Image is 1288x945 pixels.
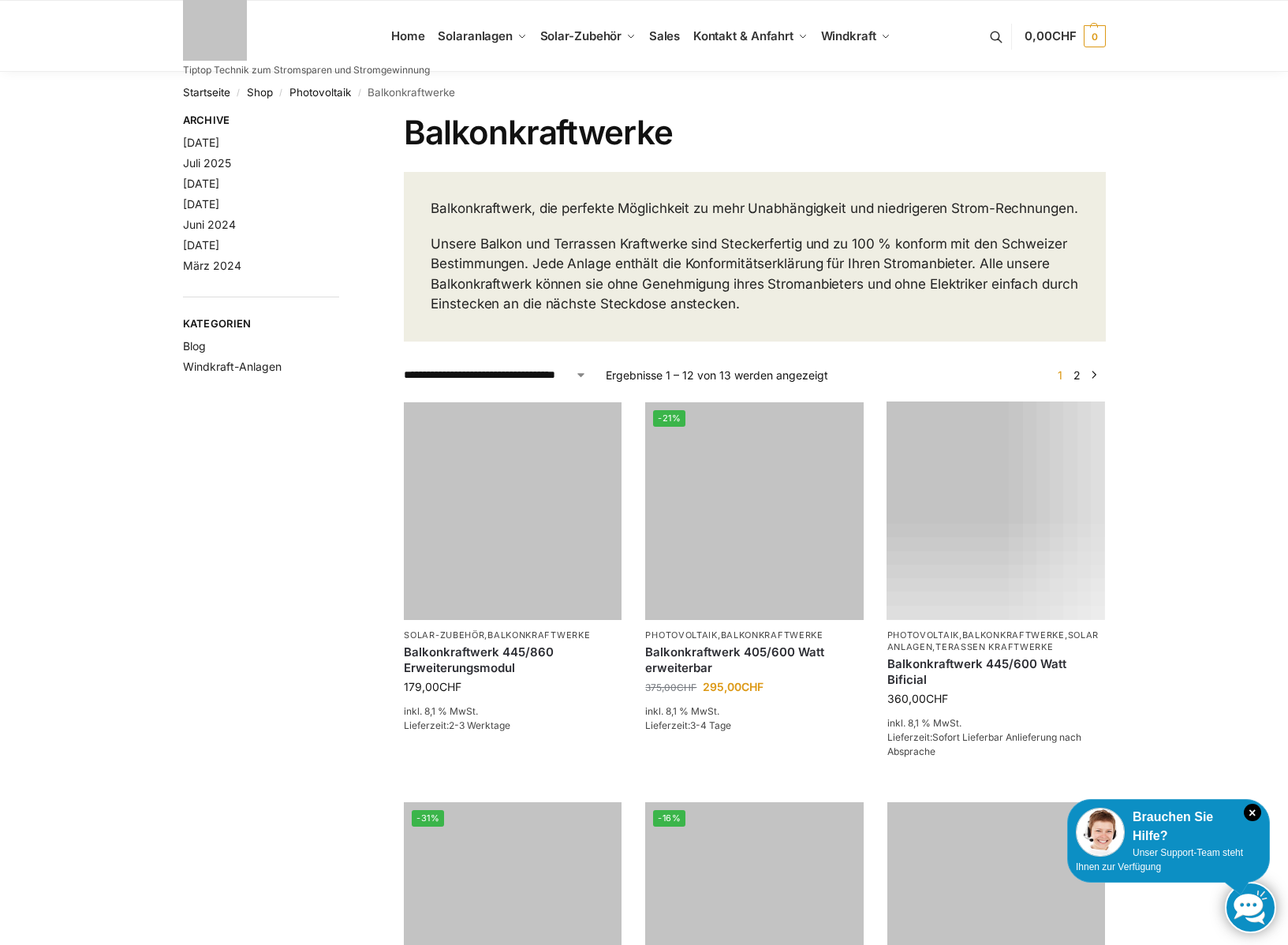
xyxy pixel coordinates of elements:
[887,629,959,641] a: Photovoltaik
[645,629,863,641] p: ,
[887,629,1105,654] p: , , ,
[183,197,219,211] a: [DATE]
[926,692,948,705] span: CHF
[183,238,219,252] a: [DATE]
[1048,367,1105,383] nav: Produkt-Seitennummerierung
[431,234,1078,315] p: Unsere Balkon und Terrassen Kraftwerke sind Steckerfertig und zu 100 % konform mit den Schweizer ...
[821,28,876,43] span: Windkraft
[1076,808,1125,857] img: Customer service
[230,87,247,99] span: /
[183,113,340,129] span: Archive
[540,28,622,43] span: Solar-Zubehör
[183,360,282,373] a: Windkraft-Anlagen
[887,716,1105,730] p: inkl. 8,1 % MwSt.
[814,1,897,72] a: Windkraft
[404,113,1105,152] h1: Balkonkraftwerke
[183,339,206,353] a: Blog
[183,316,340,332] span: Kategorien
[183,218,236,231] a: Juni 2024
[449,719,510,731] span: 2-3 Werktage
[887,402,1105,620] img: Solaranlage für den kleinen Balkon
[183,86,230,99] a: Startseite
[649,28,681,43] span: Sales
[1025,13,1105,60] a: 0,00CHF 0
[404,719,510,731] span: Lieferzeit:
[645,629,717,641] a: Photovoltaik
[677,682,696,693] span: CHF
[887,692,948,705] bdi: 360,00
[533,1,642,72] a: Solar-Zubehör
[404,629,622,641] p: ,
[645,682,696,693] bdi: 375,00
[351,87,368,99] span: /
[1076,847,1243,872] span: Unser Support-Team steht Ihnen zur Verfügung
[273,87,289,99] span: /
[247,86,273,99] a: Shop
[887,731,1081,757] span: Lieferzeit:
[183,259,241,272] a: März 2024
[645,719,731,731] span: Lieferzeit:
[183,136,219,149] a: [DATE]
[686,1,814,72] a: Kontakt & Anfahrt
[887,656,1105,687] a: Balkonkraftwerk 445/600 Watt Bificial
[690,719,731,731] span: 3-4 Tage
[1052,28,1077,43] span: CHF
[1084,25,1106,47] span: 0
[1070,368,1085,382] a: Seite 2
[1025,28,1076,43] span: 0,00
[1088,367,1099,383] a: →
[404,629,484,641] a: Solar-Zubehör
[887,731,1081,757] span: Sofort Lieferbar Anlieferung nach Absprache
[183,156,231,170] a: Juli 2025
[289,86,351,99] a: Photovoltaik
[645,402,863,620] img: Steckerfertig Plug & Play mit 410 Watt
[404,704,622,719] p: inkl. 8,1 % MwSt.
[183,72,1106,113] nav: Breadcrumb
[339,114,349,131] button: Close filters
[645,644,863,675] a: Balkonkraftwerk 405/600 Watt erweiterbar
[741,680,763,693] span: CHF
[1076,808,1261,846] div: Brauchen Sie Hilfe?
[721,629,823,641] a: Balkonkraftwerke
[438,28,513,43] span: Solaranlagen
[183,65,430,75] p: Tiptop Technik zum Stromsparen und Stromgewinnung
[439,680,461,693] span: CHF
[642,1,686,72] a: Sales
[404,402,622,620] img: Balkonkraftwerk 445/860 Erweiterungsmodul
[606,367,828,383] p: Ergebnisse 1 – 12 von 13 werden angezeigt
[1054,368,1066,382] span: Seite 1
[935,641,1053,652] a: Terassen Kraftwerke
[693,28,793,43] span: Kontakt & Anfahrt
[645,704,863,719] p: inkl. 8,1 % MwSt.
[431,199,1078,219] p: Balkonkraftwerk, die perfekte Möglichkeit zu mehr Unabhängigkeit und niedrigeren Strom-Rechnungen.
[645,402,863,620] a: -21%Steckerfertig Plug & Play mit 410 Watt
[1244,804,1261,821] i: Schließen
[404,644,622,675] a: Balkonkraftwerk 445/860 Erweiterungsmodul
[887,629,1099,652] a: Solaranlagen
[487,629,590,641] a: Balkonkraftwerke
[183,177,219,190] a: [DATE]
[703,680,763,693] bdi: 295,00
[431,1,533,72] a: Solaranlagen
[962,629,1065,641] a: Balkonkraftwerke
[404,367,587,383] select: Shop-Reihenfolge
[404,680,461,693] bdi: 179,00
